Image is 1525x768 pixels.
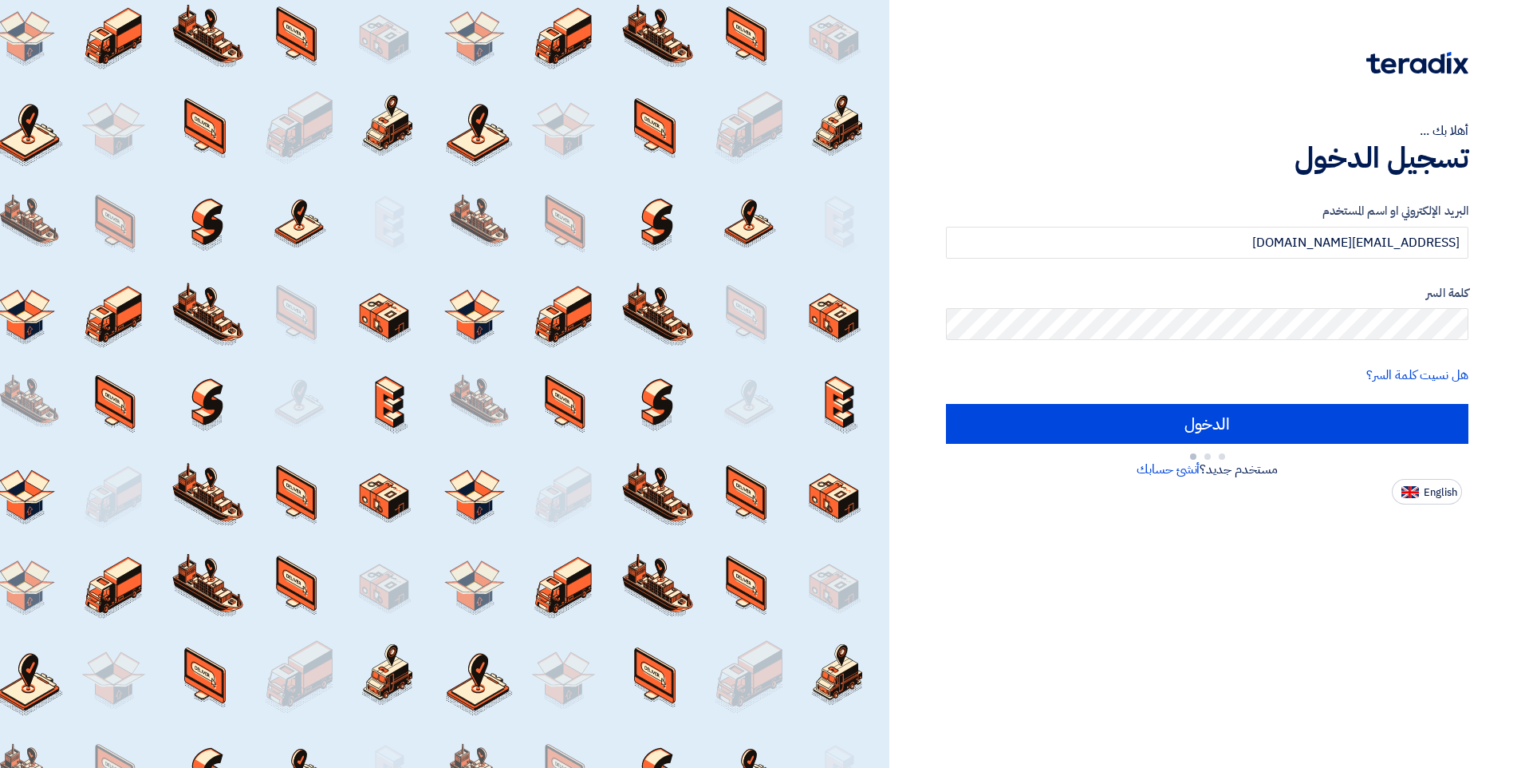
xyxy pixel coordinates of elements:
img: en-US.png [1401,486,1419,498]
label: كلمة السر [946,284,1468,303]
h1: تسجيل الدخول [946,141,1468,176]
label: البريد الإلكتروني او اسم المستخدم [946,202,1468,220]
input: أدخل بريد العمل الإلكتروني او اسم المستخدم الخاص بك ... [946,227,1468,259]
span: English [1424,487,1457,498]
img: Teradix logo [1366,52,1468,74]
a: هل نسيت كلمة السر؟ [1366,366,1468,385]
div: أهلا بك ... [946,121,1468,141]
button: English [1392,479,1462,505]
input: الدخول [946,404,1468,444]
a: أنشئ حسابك [1137,460,1200,479]
div: مستخدم جديد؟ [946,460,1468,479]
